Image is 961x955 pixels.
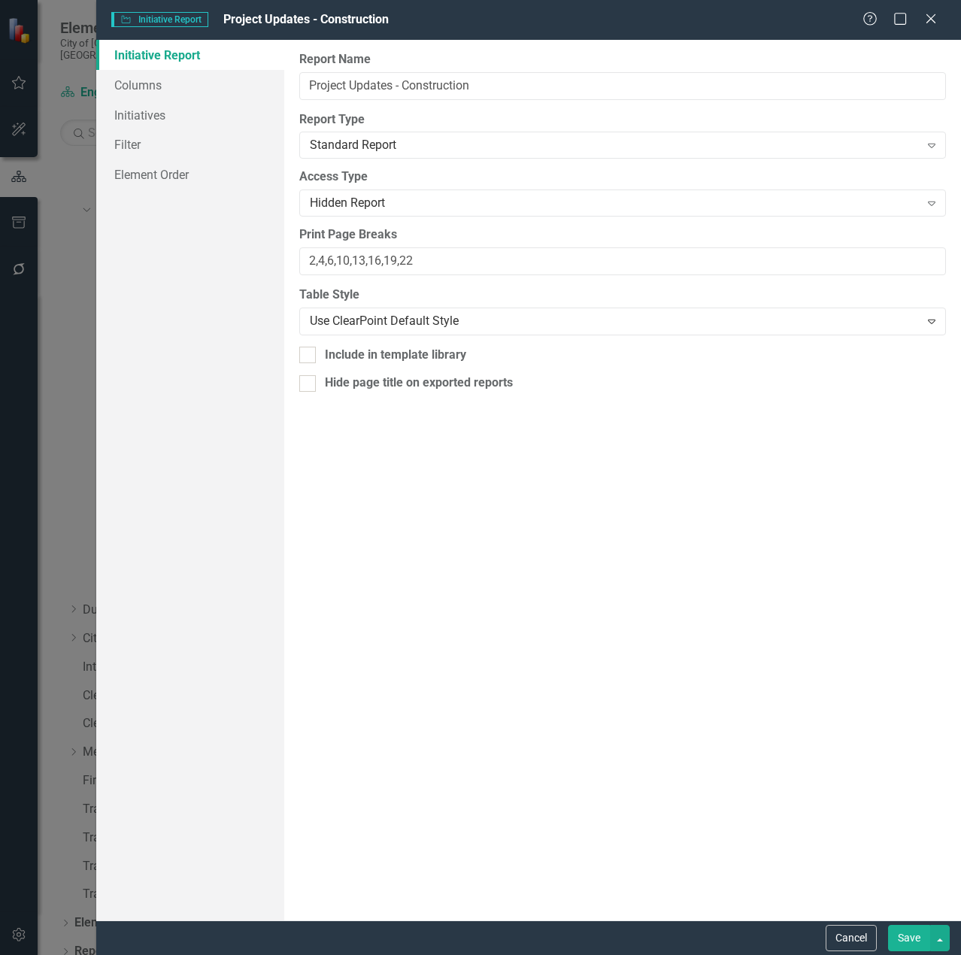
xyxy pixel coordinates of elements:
span: Initiative Report [111,12,208,27]
a: Filter [96,129,284,159]
div: Hide page title on exported reports [325,374,513,392]
button: Cancel [826,925,877,951]
label: Access Type [299,168,946,186]
label: Print Page Breaks [299,226,946,244]
input: Report Name [299,72,946,100]
label: Report Name [299,51,946,68]
a: Columns [96,70,284,100]
span: Project Updates - Construction [223,12,389,26]
label: Report Type [299,111,946,129]
button: Save [888,925,930,951]
a: Initiatives [96,100,284,130]
div: Include in template library [325,347,466,364]
div: Hidden Report [310,195,920,212]
label: Table Style [299,286,946,304]
a: Initiative Report [96,40,284,70]
div: Standard Report [310,137,920,154]
a: Element Order [96,159,284,189]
